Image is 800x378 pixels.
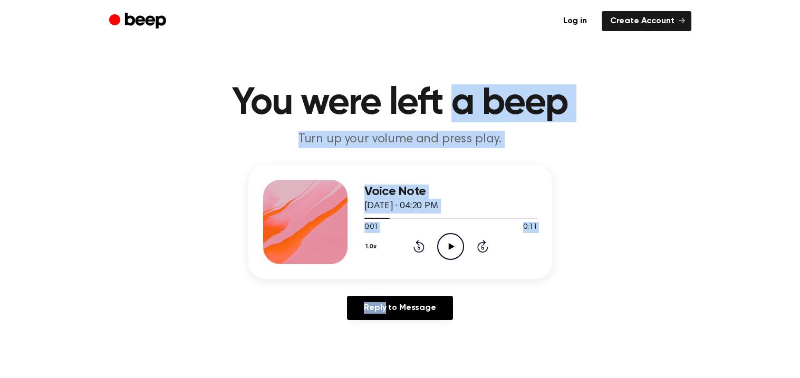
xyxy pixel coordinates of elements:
a: Log in [555,11,595,31]
p: Turn up your volume and press play. [198,131,603,148]
h1: You were left a beep [130,84,670,122]
a: Beep [109,11,169,32]
button: 1.0x [364,238,381,256]
a: Create Account [602,11,691,31]
h3: Voice Note [364,185,537,199]
span: 0:11 [523,222,537,233]
a: Reply to Message [347,296,452,320]
span: 0:01 [364,222,378,233]
span: [DATE] · 04:20 PM [364,201,438,211]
